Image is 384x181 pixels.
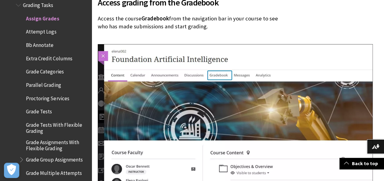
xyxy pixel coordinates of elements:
[26,27,56,35] span: Attempt Logs
[26,93,69,101] span: Proctoring Services
[26,13,59,22] span: Assign Grades
[26,120,87,134] span: Grade Tests With Flexible Grading
[26,154,82,163] span: Grade Group Assignments
[4,163,19,178] button: Open Preferences
[141,15,169,22] span: Gradebook
[26,168,82,176] span: Grade Multiple Attempts
[98,15,287,39] p: Access the course from the navigation bar in your course to see who has made submissions and star...
[26,53,72,62] span: Extra Credit Columns
[26,106,52,115] span: Grade Tests
[26,80,61,88] span: Parallel Grading
[26,137,87,151] span: Grade Assignments With Flexible Grading
[26,66,64,75] span: Grade Categories
[339,158,384,169] a: Back to top
[26,40,53,48] span: Bb Annotate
